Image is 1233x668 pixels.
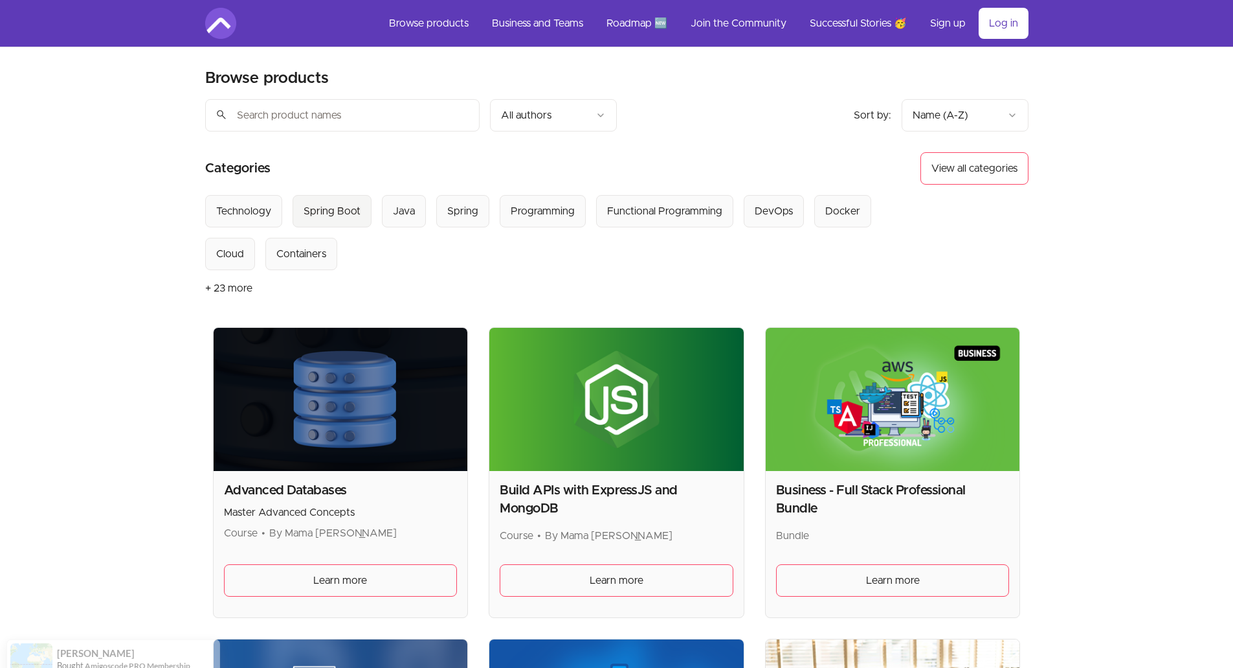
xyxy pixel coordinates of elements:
[205,270,252,306] button: + 23 more
[393,203,415,219] div: Java
[10,616,52,658] img: provesource social proof notification image
[776,531,809,541] span: Bundle
[979,8,1028,39] a: Log in
[313,573,367,588] span: Learn more
[776,481,1010,518] h2: Business - Full Stack Professional Bundle
[205,152,271,185] h2: Categories
[447,203,478,219] div: Spring
[216,203,271,219] div: Technology
[205,8,236,39] img: Amigoscode logo
[902,99,1028,132] button: Product sort options
[224,505,458,520] p: Master Advanced Concepts
[205,68,329,89] h2: Browse products
[490,99,617,132] button: Filter by author
[825,203,860,219] div: Docker
[109,645,150,656] a: ProveSource
[205,99,480,132] input: Search product names
[379,8,479,39] a: Browse products
[500,531,533,541] span: Course
[500,564,733,597] a: Learn more
[680,8,797,39] a: Join the Community
[607,203,722,219] div: Functional Programming
[537,531,541,541] span: •
[545,531,672,541] span: By Mama [PERSON_NAME]
[799,8,917,39] a: Successful Stories 🥳
[269,528,397,538] span: By Mama [PERSON_NAME]
[224,564,458,597] a: Learn more
[920,152,1028,185] button: View all categories
[766,328,1020,471] img: Product image for Business - Full Stack Professional Bundle
[511,203,575,219] div: Programming
[920,8,976,39] a: Sign up
[379,8,1028,39] nav: Main
[776,564,1010,597] a: Learn more
[261,528,265,538] span: •
[85,633,190,643] a: Amigoscode PRO Membership
[866,573,920,588] span: Learn more
[489,328,744,471] img: Product image for Build APIs with ExpressJS and MongoDB
[304,203,361,219] div: Spring Boot
[224,481,458,500] h2: Advanced Databases
[276,246,326,262] div: Containers
[57,632,83,643] span: Bought
[214,328,468,471] img: Product image for Advanced Databases
[854,110,891,121] span: Sort by:
[590,573,643,588] span: Learn more
[596,8,678,39] a: Roadmap 🆕
[57,620,135,631] span: [PERSON_NAME]
[500,481,733,518] h2: Build APIs with ExpressJS and MongoDB
[57,645,96,656] span: 11 hours ago
[755,203,793,219] div: DevOps
[482,8,594,39] a: Business and Teams
[216,246,244,262] div: Cloud
[216,106,227,124] span: search
[224,528,258,538] span: Course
